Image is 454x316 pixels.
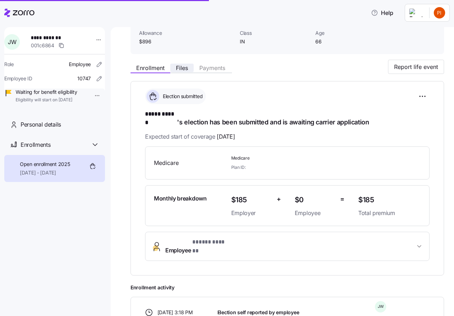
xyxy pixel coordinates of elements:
span: 66 [315,38,385,45]
button: Report life event [388,60,444,74]
h1: 's election has been submitted and is awaiting carrier application [145,110,430,127]
span: IN [240,38,310,45]
span: Plan ID: [231,164,246,170]
span: Employee [165,238,227,255]
span: 10747 [77,75,91,82]
span: Class [240,30,310,37]
span: J W [378,305,384,309]
span: Help [371,9,393,17]
span: Personal details [21,120,61,129]
span: [DATE] - [DATE] [20,169,70,176]
span: Election submitted [161,93,203,100]
span: Payments [199,65,225,71]
span: [DATE] [217,132,235,141]
span: Monthly breakdown [154,194,207,203]
span: Files [176,65,188,71]
span: $185 [231,194,271,206]
span: Eligibility will start on [DATE] [16,97,77,103]
span: Enrollment [136,65,165,71]
span: Allowance [139,30,234,37]
span: Expected start of coverage [145,132,235,141]
span: 001c6864 [31,42,54,49]
span: Employer [231,209,271,218]
img: Employer logo [409,9,423,17]
img: 24d6825ccf4887a4818050cadfd93e6d [434,7,445,18]
span: Employee [295,209,334,218]
span: + [277,194,281,204]
span: Report life event [394,63,438,71]
span: $185 [358,194,421,206]
span: [DATE] 3:18 PM [157,309,193,316]
span: Medicare [154,159,226,167]
span: Open enrollment 2025 [20,161,70,168]
span: $0 [295,194,334,206]
span: Enrollment activity [131,284,444,291]
span: Waiting for benefit eligibility [16,89,77,96]
span: Medicare [231,155,353,161]
span: Election self reported by employee [217,309,299,316]
span: Age [315,30,385,37]
span: J W [8,39,16,45]
span: Enrollments [21,140,50,149]
span: = [340,194,344,204]
span: Employee [69,61,91,68]
button: Help [365,6,399,20]
span: Total premium [358,209,421,218]
span: Employee ID [4,75,32,82]
span: $896 [139,38,234,45]
span: Role [4,61,14,68]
